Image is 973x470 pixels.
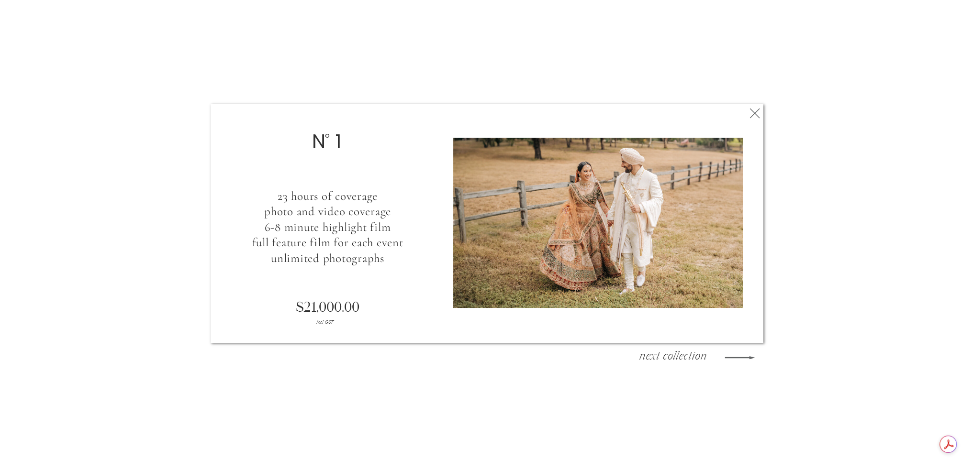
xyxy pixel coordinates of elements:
h2: 1 [328,131,348,153]
h3: 23 hours of coverage Photo and Video Coverage 6-8 minute highlight film full feature film for eac... [213,188,443,282]
h2: N [309,131,329,153]
h2: $21,000.00 [283,300,373,316]
h3: next collection [630,350,716,365]
p: Incl GST [307,320,344,326]
h3: Please let us know the Collection you've selected and if you'd like any additional A La Carte ite... [279,394,695,428]
p: o [325,131,334,143]
h1: Send us your Selection [384,364,590,383]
